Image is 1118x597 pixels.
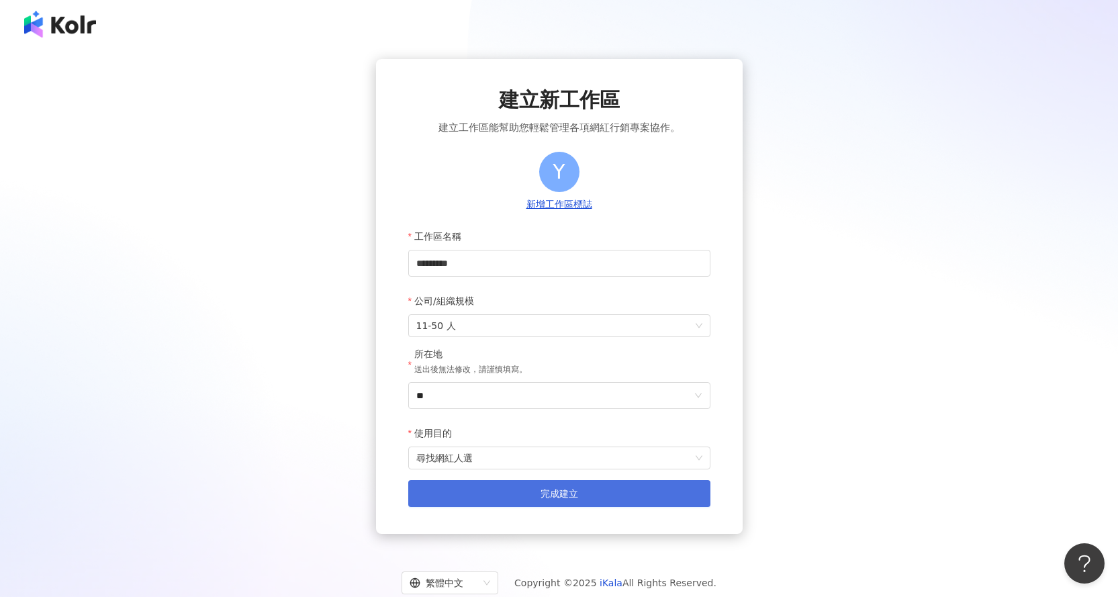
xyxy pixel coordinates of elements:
span: down [694,392,702,400]
button: 新增工作區標誌 [522,197,596,212]
span: 11-50 人 [416,315,702,336]
div: 所在地 [414,348,527,361]
input: 工作區名稱 [408,250,710,277]
label: 公司/組織規模 [408,287,484,314]
iframe: Help Scout Beacon - Open [1064,543,1105,584]
button: 完成建立 [408,480,710,507]
span: 尋找網紅人選 [416,447,702,469]
img: logo [24,11,96,38]
span: 建立工作區能幫助您輕鬆管理各項網紅行銷專案協作。 [438,120,680,136]
span: 建立新工作區 [499,86,620,114]
span: Copyright © 2025 All Rights Reserved. [514,575,716,591]
a: iKala [600,578,622,588]
label: 使用目的 [408,420,462,447]
p: 送出後無法修改，請謹慎填寫。 [414,363,527,377]
span: 完成建立 [541,488,578,499]
div: 繁體中文 [410,572,478,594]
label: 工作區名稱 [408,223,471,250]
span: Y [553,156,565,187]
